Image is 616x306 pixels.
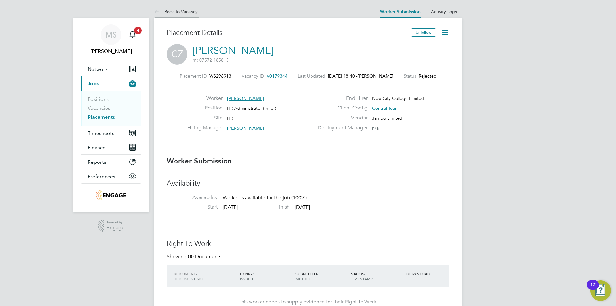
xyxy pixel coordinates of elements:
h3: Availability [167,179,449,188]
label: Last Updated [298,73,325,79]
span: Jobs [88,81,99,87]
span: Jambo Limited [372,115,402,121]
span: Timesheets [88,130,114,136]
label: Status [404,73,416,79]
a: Back To Vacancy [154,9,198,14]
div: EXPIRY [238,268,294,284]
span: New City College Limited [372,95,424,101]
label: Vacancy ID [242,73,264,79]
a: Placements [88,114,115,120]
span: / [317,271,318,276]
span: 00 Documents [188,253,221,260]
a: 4 [126,24,139,45]
h3: Right To Work [167,239,449,249]
span: / [196,271,197,276]
div: This worker needs to supply evidence for their Right To Work. [173,299,443,305]
span: HR [227,115,233,121]
div: STATUS [349,268,405,284]
button: Open Resource Center, 12 new notifications [590,280,611,301]
div: DOCUMENT [172,268,238,284]
span: Powered by [107,220,124,225]
span: Preferences [88,173,115,179]
button: Network [81,62,141,76]
a: Positions [88,96,109,102]
span: HR Administrator (Inner) [227,105,276,111]
span: Central Team [372,105,399,111]
span: METHOD [295,276,312,281]
span: Rejected [419,73,437,79]
span: V0179344 [267,73,287,79]
span: [DATE] 18:40 - [328,73,358,79]
img: jambo-logo-retina.png [96,190,126,200]
label: Placement ID [180,73,207,79]
div: Jobs [81,91,141,126]
span: [DATE] [223,204,238,211]
label: Worker [187,95,223,102]
span: [PERSON_NAME] [358,73,393,79]
label: Availability [167,194,218,201]
label: Deployment Manager [314,125,368,131]
span: [DATE] [295,204,310,211]
span: Worker is available for the job (100%) [223,195,307,201]
span: n/a [372,125,379,131]
a: Go to home page [81,190,141,200]
span: CZ [167,44,187,65]
button: Timesheets [81,126,141,140]
span: Network [88,66,108,72]
label: End Hirer [314,95,368,102]
button: Reports [81,155,141,169]
button: Finance [81,140,141,154]
a: [PERSON_NAME] [193,44,274,57]
span: [PERSON_NAME] [227,95,264,101]
a: Worker Submission [380,9,421,14]
div: Showing [167,253,223,260]
span: m: 07572 185815 [193,57,229,63]
span: WS296913 [209,73,231,79]
span: Finance [88,144,106,151]
span: Engage [107,225,124,231]
span: DOCUMENT NO. [174,276,204,281]
span: [PERSON_NAME] [227,125,264,131]
label: Client Config [314,105,368,111]
label: Finish [239,204,290,211]
span: Reports [88,159,106,165]
nav: Main navigation [73,18,149,212]
div: SUBMITTED [294,268,349,284]
button: Unfollow [411,28,436,37]
span: / [252,271,254,276]
a: Powered byEngage [98,220,125,232]
button: Jobs [81,76,141,91]
a: MS[PERSON_NAME] [81,24,141,55]
span: 4 [134,27,142,34]
button: Preferences [81,169,141,183]
label: Hiring Manager [187,125,223,131]
h3: Placement Details [167,28,406,38]
label: Vendor [314,115,368,121]
label: Site [187,115,223,121]
a: Vacancies [88,105,110,111]
label: Start [167,204,218,211]
a: Activity Logs [431,9,457,14]
span: TIMESTAMP [351,276,373,281]
span: ISSUED [240,276,253,281]
div: DOWNLOAD [405,268,449,279]
span: / [364,271,365,276]
label: Position [187,105,223,111]
b: Worker Submission [167,157,232,165]
span: Monty Symons [81,48,141,55]
span: MS [106,31,117,39]
div: 12 [590,285,596,293]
